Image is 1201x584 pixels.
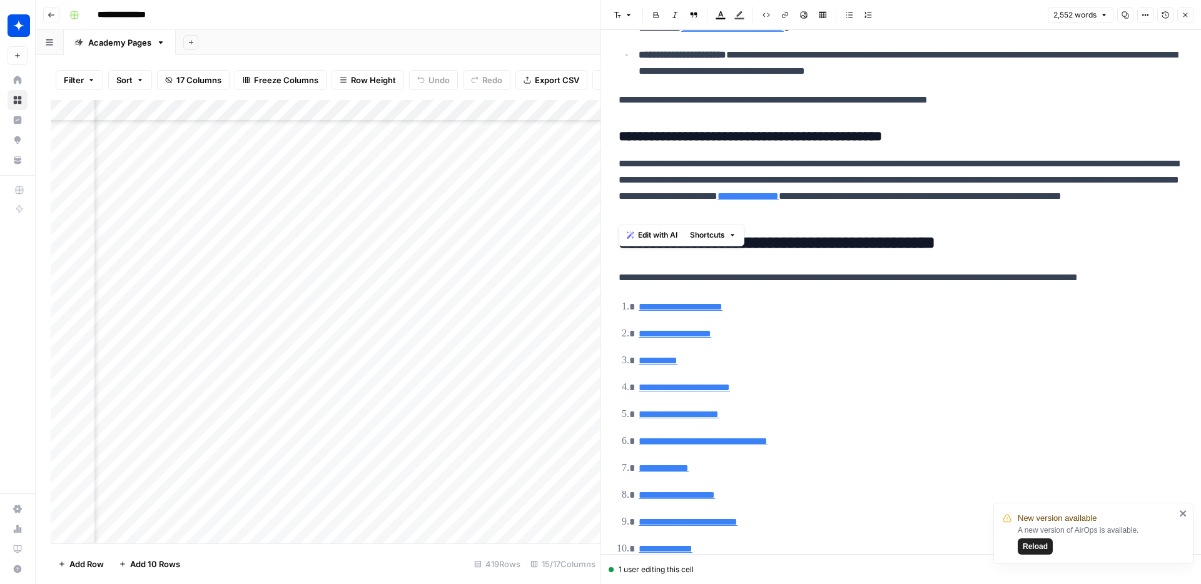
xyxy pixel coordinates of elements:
[1023,541,1048,552] span: Reload
[8,70,28,90] a: Home
[409,70,458,90] button: Undo
[482,74,502,86] span: Redo
[88,36,151,49] div: Academy Pages
[1053,9,1097,21] span: 2,552 words
[8,14,30,37] img: Wiz Logo
[1018,512,1097,525] span: New version available
[8,150,28,170] a: Your Data
[8,539,28,559] a: Learning Hub
[130,558,180,570] span: Add 10 Rows
[8,90,28,110] a: Browse
[157,70,230,90] button: 17 Columns
[235,70,327,90] button: Freeze Columns
[515,70,587,90] button: Export CSV
[108,70,152,90] button: Sort
[690,229,725,241] span: Shortcuts
[69,558,104,570] span: Add Row
[1018,538,1053,555] button: Reload
[685,227,741,243] button: Shortcuts
[525,554,600,574] div: 15/17 Columns
[1018,525,1175,555] div: A new version of AirOps is available.
[428,74,450,86] span: Undo
[535,74,579,86] span: Export CSV
[1048,7,1113,23] button: 2,552 words
[8,10,28,41] button: Workspace: Wiz
[56,70,103,90] button: Filter
[8,110,28,130] a: Insights
[8,559,28,579] button: Help + Support
[8,499,28,519] a: Settings
[51,554,111,574] button: Add Row
[116,74,133,86] span: Sort
[638,229,677,241] span: Edit with AI
[111,554,188,574] button: Add 10 Rows
[1179,508,1188,518] button: close
[469,554,525,574] div: 419 Rows
[622,227,682,243] button: Edit with AI
[64,30,176,55] a: Academy Pages
[176,74,221,86] span: 17 Columns
[609,564,1193,575] div: 1 user editing this cell
[8,519,28,539] a: Usage
[351,74,396,86] span: Row Height
[8,130,28,150] a: Opportunities
[463,70,510,90] button: Redo
[64,74,84,86] span: Filter
[254,74,318,86] span: Freeze Columns
[332,70,404,90] button: Row Height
